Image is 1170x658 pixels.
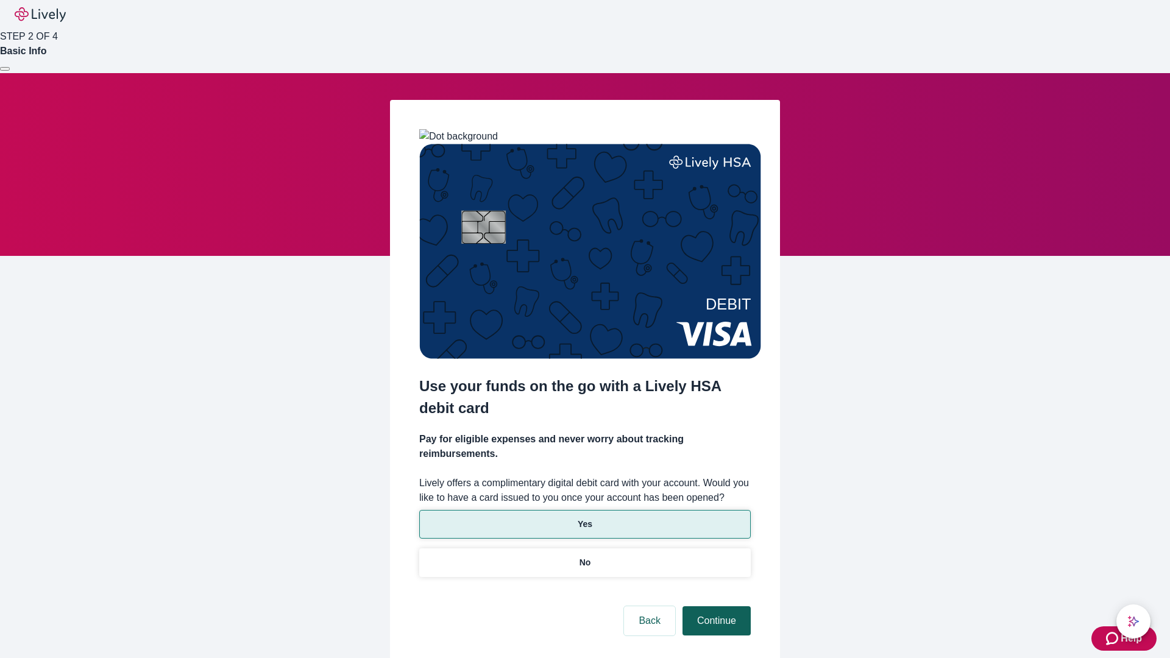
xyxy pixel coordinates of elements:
img: Dot background [419,129,498,144]
label: Lively offers a complimentary digital debit card with your account. Would you like to have a card... [419,476,751,505]
button: Back [624,606,675,635]
svg: Zendesk support icon [1106,631,1121,646]
button: Continue [682,606,751,635]
button: chat [1116,604,1150,639]
h4: Pay for eligible expenses and never worry about tracking reimbursements. [419,432,751,461]
p: Yes [578,518,592,531]
svg: Lively AI Assistant [1127,615,1140,628]
img: Lively [15,7,66,22]
button: No [419,548,751,577]
span: Help [1121,631,1142,646]
p: No [580,556,591,569]
button: Yes [419,510,751,539]
h2: Use your funds on the go with a Lively HSA debit card [419,375,751,419]
button: Zendesk support iconHelp [1091,626,1157,651]
img: Debit card [419,144,761,359]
